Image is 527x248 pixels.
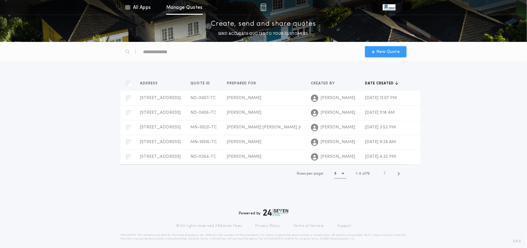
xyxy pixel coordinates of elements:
[140,125,181,130] span: [STREET_ADDRESS]
[321,95,355,101] span: [PERSON_NAME]
[140,110,181,115] span: [STREET_ADDRESS]
[321,154,355,160] span: [PERSON_NAME]
[377,49,400,55] span: New Quote
[365,110,395,115] span: [DATE] 11:18 AM
[260,4,266,11] img: img
[321,110,355,116] span: [PERSON_NAME]
[190,80,215,87] button: Quote ID
[365,81,395,86] span: Date created
[190,125,217,130] span: MN-10521-TC
[321,124,355,131] span: [PERSON_NAME]
[334,171,337,177] h1: 5
[365,96,397,100] span: [DATE] 12:07 PM
[365,125,396,130] span: [DATE] 3:52 PM
[311,80,339,87] button: Created by
[337,224,351,228] a: Support
[264,238,294,240] a: [URL][DOMAIN_NAME]
[190,81,211,86] span: Quote ID
[140,80,162,87] button: Address
[365,46,407,57] button: New Quote
[227,81,257,86] span: Prepared for
[211,19,316,29] p: Create, send and share quotes
[256,224,280,228] a: Privacy Policy
[383,4,396,10] img: vs-icon
[356,172,357,176] span: 1
[365,140,396,144] span: [DATE] 9:26 AM
[359,172,361,176] span: 5
[227,154,261,159] span: [PERSON_NAME]
[120,233,407,241] p: DISCLAIMER: This estimate is provided for informational purposes only. 24|Seven Fees, a product o...
[293,224,324,228] a: Terms of Service
[176,224,242,228] p: © All rights reserved. 24|Seven Fees
[227,125,301,130] span: [PERSON_NAME] [PERSON_NAME] Jr
[190,154,216,159] span: ND-11354-TC
[334,169,346,179] button: 5
[311,81,336,86] span: Created by
[218,31,309,37] p: SEND ACCURATE QUOTES TO YOUR CUSTOMERS.
[140,140,181,144] span: [STREET_ADDRESS]
[190,110,216,115] span: ND-11406-TC
[190,96,216,100] span: ND-11407-TC
[190,140,217,144] span: MN-10516-TC
[140,154,181,159] span: [STREET_ADDRESS]
[227,110,261,115] span: [PERSON_NAME]
[365,154,396,159] span: [DATE] 4:32 PM
[227,140,261,144] span: [PERSON_NAME]
[140,81,159,86] span: Address
[321,139,355,145] span: [PERSON_NAME]
[513,239,521,244] span: 3.8.0
[263,209,288,216] img: logo
[239,209,288,216] div: Powered by
[362,171,370,176] span: of 76
[227,96,261,100] span: [PERSON_NAME]
[297,172,324,176] span: Rows per page:
[140,96,181,100] span: [STREET_ADDRESS]
[365,80,398,87] button: Date created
